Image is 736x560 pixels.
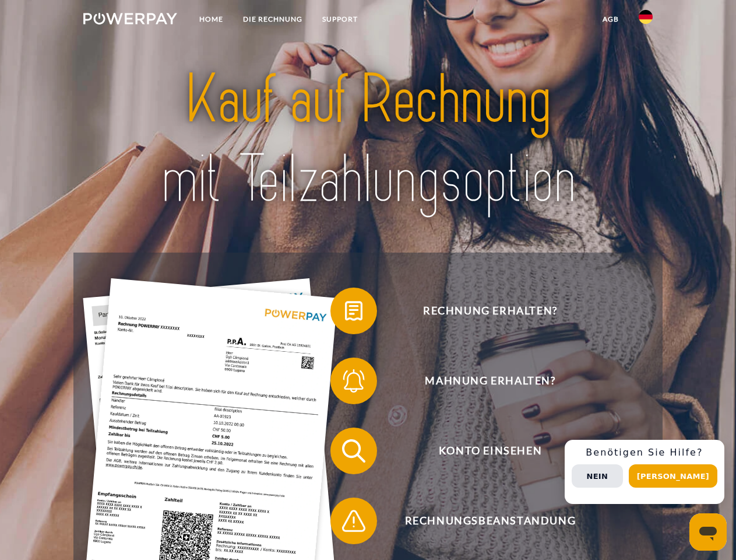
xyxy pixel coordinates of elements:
button: Konto einsehen [330,428,633,474]
a: SUPPORT [312,9,368,30]
img: de [639,10,653,24]
button: [PERSON_NAME] [629,464,717,488]
h3: Benötigen Sie Hilfe? [572,447,717,459]
img: qb_bill.svg [339,296,368,325]
div: Schnellhilfe [565,440,724,504]
span: Konto einsehen [347,428,633,474]
img: title-powerpay_de.svg [111,56,625,223]
img: qb_warning.svg [339,506,368,535]
button: Nein [572,464,623,488]
button: Mahnung erhalten? [330,358,633,404]
a: Home [189,9,233,30]
span: Mahnung erhalten? [347,358,633,404]
img: logo-powerpay-white.svg [83,13,177,24]
span: Rechnung erhalten? [347,288,633,334]
a: agb [593,9,629,30]
span: Rechnungsbeanstandung [347,498,633,544]
button: Rechnungsbeanstandung [330,498,633,544]
iframe: Schaltfläche zum Öffnen des Messaging-Fensters [689,513,727,551]
img: qb_bell.svg [339,366,368,395]
button: Rechnung erhalten? [330,288,633,334]
img: qb_search.svg [339,436,368,466]
a: DIE RECHNUNG [233,9,312,30]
